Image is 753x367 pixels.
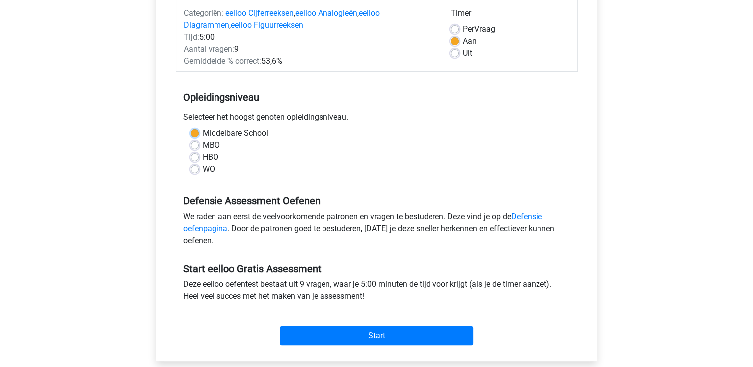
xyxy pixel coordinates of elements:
label: MBO [203,139,220,151]
a: eelloo Figuurreeksen [231,20,303,30]
span: Gemiddelde % correct: [184,56,261,66]
div: Selecteer het hoogst genoten opleidingsniveau. [176,111,578,127]
div: Timer [451,7,570,23]
h5: Start eelloo Gratis Assessment [183,263,570,275]
span: Aantal vragen: [184,44,234,54]
div: 9 [176,43,443,55]
label: WO [203,163,215,175]
input: Start [280,326,473,345]
label: Uit [463,47,472,59]
span: Per [463,24,474,34]
a: eelloo Analogieën [295,8,357,18]
h5: Opleidingsniveau [183,88,570,107]
div: 5:00 [176,31,443,43]
div: Deze eelloo oefentest bestaat uit 9 vragen, waar je 5:00 minuten de tijd voor krijgt (als je de t... [176,278,578,306]
a: eelloo Cijferreeksen [225,8,294,18]
label: HBO [203,151,218,163]
div: 53,6% [176,55,443,67]
h5: Defensie Assessment Oefenen [183,195,570,207]
span: Tijd: [184,32,199,42]
div: We raden aan eerst de veelvoorkomende patronen en vragen te bestuderen. Deze vind je op de . Door... [176,211,578,251]
label: Aan [463,35,477,47]
label: Vraag [463,23,495,35]
label: Middelbare School [203,127,268,139]
span: Categoriën: [184,8,223,18]
div: , , , [176,7,443,31]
